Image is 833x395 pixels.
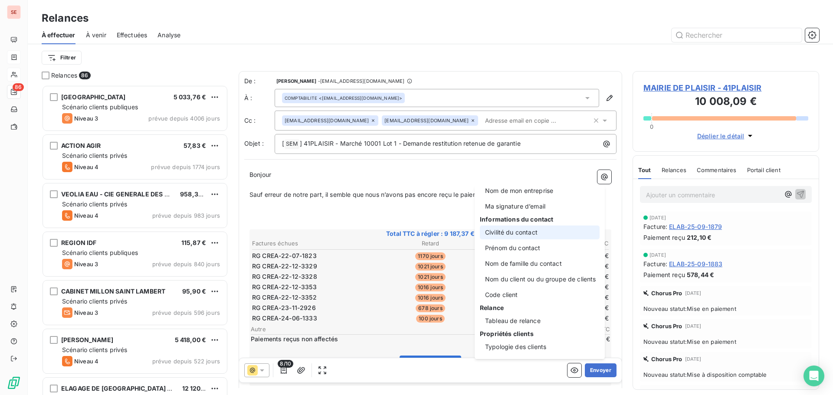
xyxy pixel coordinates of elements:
[480,225,600,239] div: Civilité du contact
[480,272,600,286] div: Nom du client ou du groupe de clients
[480,257,600,271] div: Nom de famille du contact
[480,241,600,255] div: Prénom du contact
[480,330,600,338] span: Propriétés clients
[480,199,600,213] div: Ma signature d’email
[480,340,600,354] div: Typologie des clients
[480,304,600,312] span: Relance
[480,314,600,328] div: Tableau de relance
[480,184,600,198] div: Nom de mon entreprise
[480,288,600,302] div: Code client
[480,215,600,224] span: Informations du contact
